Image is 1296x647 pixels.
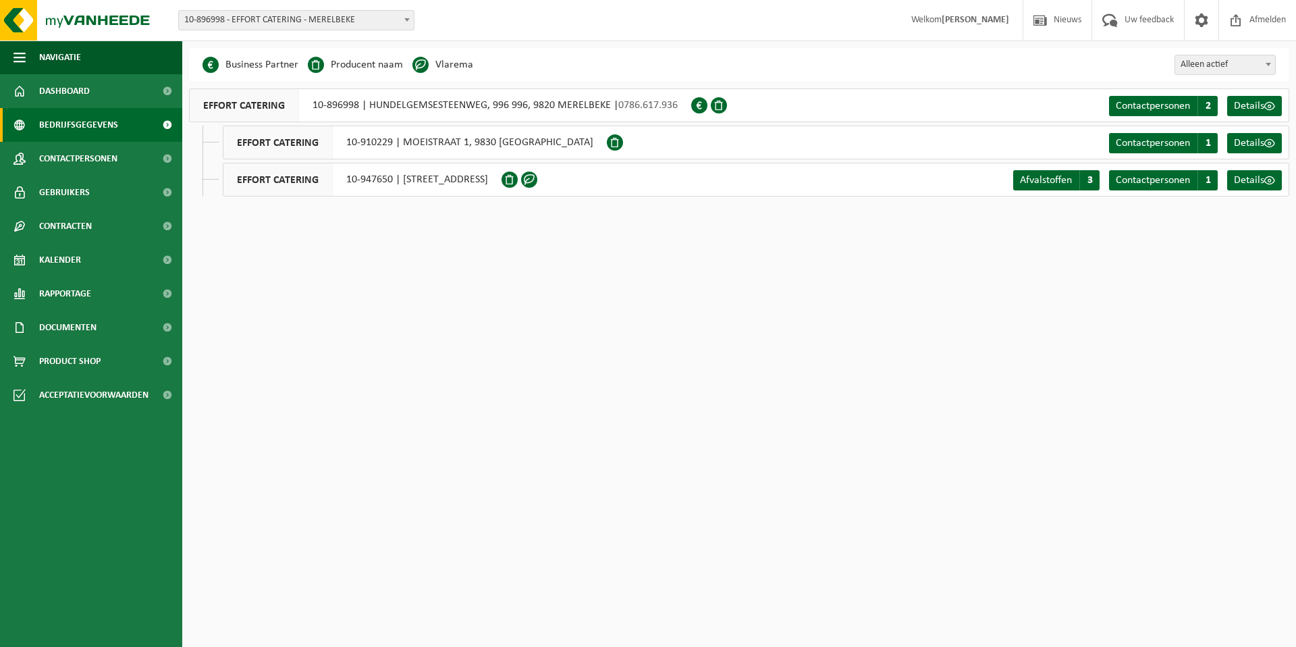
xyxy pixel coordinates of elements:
[1197,170,1218,190] span: 1
[39,277,91,311] span: Rapportage
[39,176,90,209] span: Gebruikers
[1109,96,1218,116] a: Contactpersonen 2
[39,243,81,277] span: Kalender
[1234,175,1264,186] span: Details
[1197,133,1218,153] span: 1
[1227,96,1282,116] a: Details
[1013,170,1100,190] a: Afvalstoffen 3
[942,15,1009,25] strong: [PERSON_NAME]
[1020,175,1072,186] span: Afvalstoffen
[39,74,90,108] span: Dashboard
[39,344,101,378] span: Product Shop
[1197,96,1218,116] span: 2
[39,142,117,176] span: Contactpersonen
[618,100,678,111] span: 0786.617.936
[39,378,148,412] span: Acceptatievoorwaarden
[1174,55,1276,75] span: Alleen actief
[223,163,502,197] div: 10-947650 | [STREET_ADDRESS]
[39,311,97,344] span: Documenten
[1109,170,1218,190] a: Contactpersonen 1
[223,126,607,159] div: 10-910229 | MOEISTRAAT 1, 9830 [GEOGRAPHIC_DATA]
[1116,101,1190,111] span: Contactpersonen
[1175,55,1275,74] span: Alleen actief
[1234,101,1264,111] span: Details
[39,209,92,243] span: Contracten
[308,55,403,75] li: Producent naam
[190,89,299,122] span: EFFORT CATERING
[1116,175,1190,186] span: Contactpersonen
[202,55,298,75] li: Business Partner
[178,10,414,30] span: 10-896998 - EFFORT CATERING - MERELBEKE
[189,88,691,122] div: 10-896998 | HUNDELGEMSESTEENWEG, 996 996, 9820 MERELBEKE |
[1227,133,1282,153] a: Details
[223,163,333,196] span: EFFORT CATERING
[39,41,81,74] span: Navigatie
[223,126,333,159] span: EFFORT CATERING
[412,55,473,75] li: Vlarema
[1079,170,1100,190] span: 3
[39,108,118,142] span: Bedrijfsgegevens
[1109,133,1218,153] a: Contactpersonen 1
[1227,170,1282,190] a: Details
[1116,138,1190,149] span: Contactpersonen
[1234,138,1264,149] span: Details
[179,11,414,30] span: 10-896998 - EFFORT CATERING - MERELBEKE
